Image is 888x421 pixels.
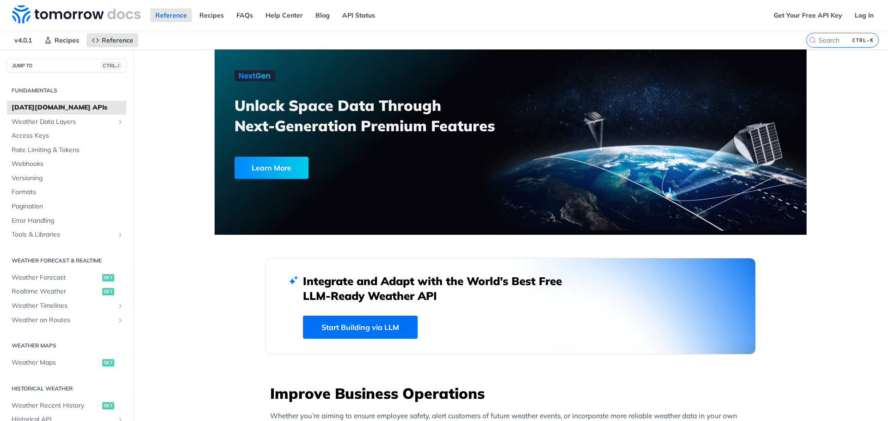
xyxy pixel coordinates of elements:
span: Weather on Routes [12,316,114,325]
a: Tools & LibrariesShow subpages for Tools & Libraries [7,228,126,242]
span: Recipes [55,36,79,44]
span: Weather Recent History [12,401,100,410]
span: Pagination [12,202,124,211]
a: Help Center [260,8,308,22]
a: Blog [310,8,335,22]
span: get [102,402,114,409]
div: Learn More [234,157,308,179]
a: Webhooks [7,157,126,171]
a: Start Building via LLM [303,316,418,339]
a: Rate Limiting & Tokens [7,143,126,157]
a: Pagination [7,200,126,214]
span: Access Keys [12,131,124,140]
span: CTRL-/ [101,62,121,69]
a: Weather Forecastget [7,271,126,285]
a: Formats [7,185,126,199]
button: Show subpages for Weather on Routes [117,317,124,324]
a: API Status [337,8,380,22]
h2: Integrate and Adapt with the World’s Best Free LLM-Ready Weather API [303,274,576,303]
span: [DATE][DOMAIN_NAME] APIs [12,103,124,112]
span: Error Handling [12,216,124,226]
a: Realtime Weatherget [7,285,126,299]
h3: Improve Business Operations [270,383,756,403]
h2: Historical Weather [7,384,126,393]
a: Learn More [234,157,463,179]
h2: Weather Forecast & realtime [7,256,126,265]
span: Webhooks [12,159,124,169]
a: Weather Mapsget [7,356,126,370]
span: Tools & Libraries [12,230,114,239]
a: Access Keys [7,129,126,143]
a: FAQs [231,8,258,22]
h2: Fundamentals [7,86,126,95]
svg: Search [809,37,816,44]
span: Weather Maps [12,358,100,367]
img: NextGen [234,70,275,81]
h3: Unlock Space Data Through Next-Generation Premium Features [234,95,521,136]
span: Rate Limiting & Tokens [12,146,124,155]
kbd: CTRL-K [850,36,876,45]
a: Weather on RoutesShow subpages for Weather on Routes [7,313,126,327]
span: Reference [102,36,133,44]
a: Versioning [7,171,126,185]
button: JUMP TOCTRL-/ [7,59,126,73]
button: Show subpages for Weather Timelines [117,302,124,310]
span: get [102,288,114,295]
img: Tomorrow.io Weather API Docs [12,5,141,24]
span: get [102,359,114,366]
a: Weather Recent Historyget [7,399,126,413]
a: Get Your Free API Key [769,8,847,22]
a: Reference [86,33,138,47]
a: Log In [850,8,879,22]
span: Weather Data Layers [12,117,114,127]
button: Show subpages for Weather Data Layers [117,118,124,126]
a: Recipes [194,8,229,22]
h2: Weather Maps [7,342,126,350]
span: Weather Forecast [12,273,100,282]
span: get [102,274,114,281]
span: Versioning [12,174,124,183]
span: Formats [12,188,124,197]
span: v4.0.1 [9,33,37,47]
button: Show subpages for Tools & Libraries [117,231,124,238]
span: Weather Timelines [12,301,114,311]
span: Realtime Weather [12,287,100,296]
a: [DATE][DOMAIN_NAME] APIs [7,101,126,115]
a: Recipes [39,33,84,47]
a: Weather Data LayersShow subpages for Weather Data Layers [7,115,126,129]
a: Error Handling [7,214,126,228]
a: Reference [150,8,192,22]
a: Weather TimelinesShow subpages for Weather Timelines [7,299,126,313]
